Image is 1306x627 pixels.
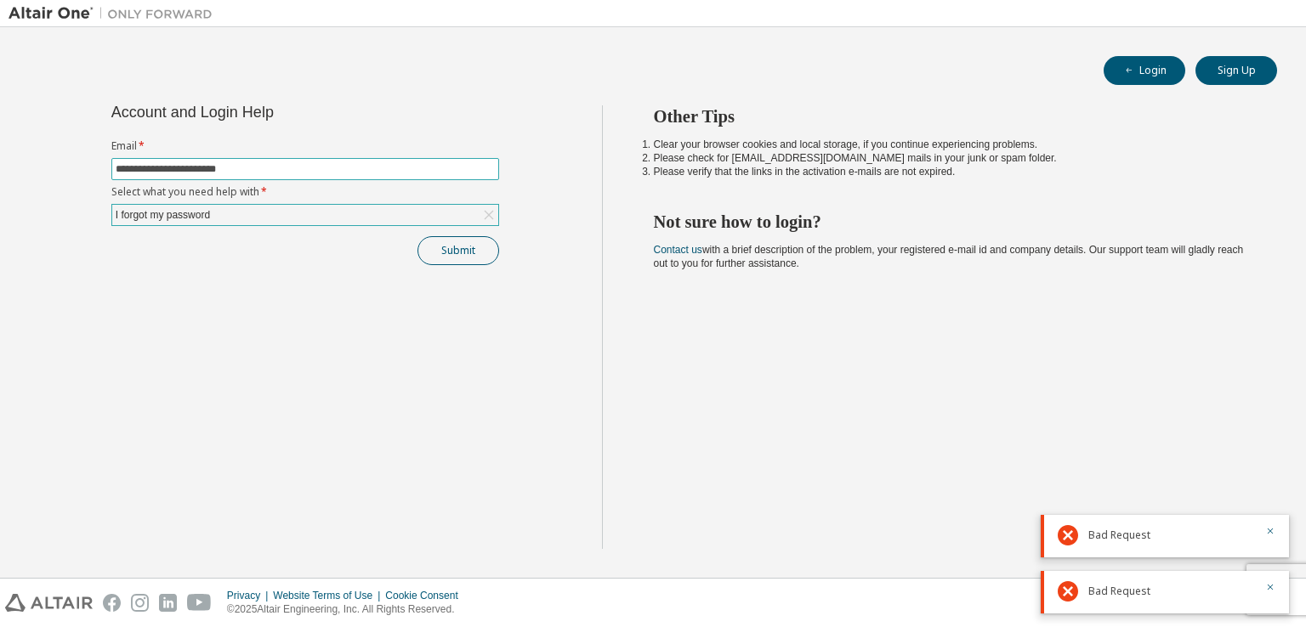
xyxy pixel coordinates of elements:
div: I forgot my password [112,205,498,225]
img: instagram.svg [131,594,149,612]
img: youtube.svg [187,594,212,612]
div: Privacy [227,589,273,602]
img: facebook.svg [103,594,121,612]
div: Account and Login Help [111,105,422,119]
h2: Other Tips [654,105,1247,127]
div: Website Terms of Use [273,589,385,602]
button: Sign Up [1195,56,1277,85]
img: Altair One [9,5,221,22]
li: Please verify that the links in the activation e-mails are not expired. [654,165,1247,178]
li: Clear your browser cookies and local storage, if you continue experiencing problems. [654,138,1247,151]
img: altair_logo.svg [5,594,93,612]
label: Select what you need help with [111,185,499,199]
img: linkedin.svg [159,594,177,612]
li: Please check for [EMAIL_ADDRESS][DOMAIN_NAME] mails in your junk or spam folder. [654,151,1247,165]
p: © 2025 Altair Engineering, Inc. All Rights Reserved. [227,602,468,617]
span: with a brief description of the problem, your registered e-mail id and company details. Our suppo... [654,244,1244,269]
span: Bad Request [1088,585,1150,598]
label: Email [111,139,499,153]
a: Contact us [654,244,702,256]
span: Bad Request [1088,528,1150,542]
h2: Not sure how to login? [654,211,1247,233]
div: Cookie Consent [385,589,468,602]
button: Submit [417,236,499,265]
div: I forgot my password [113,206,213,224]
button: Login [1104,56,1185,85]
